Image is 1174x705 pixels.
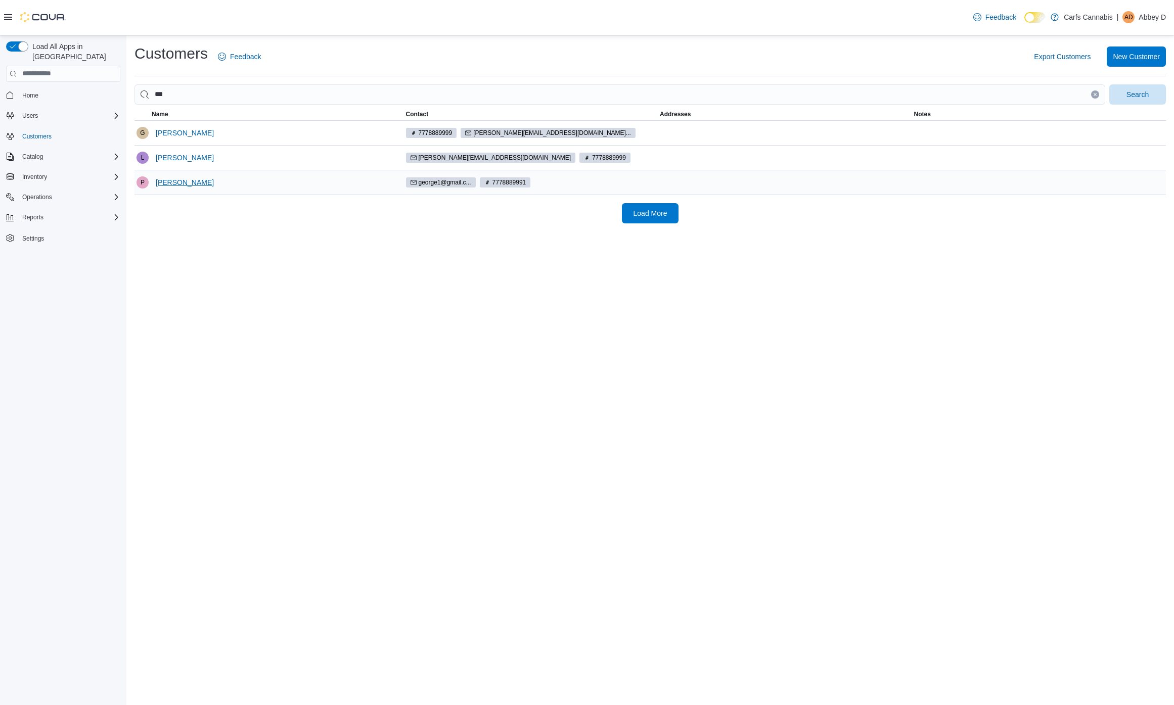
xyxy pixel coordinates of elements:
button: [PERSON_NAME] [152,148,218,168]
span: Notes [914,110,931,118]
span: Settings [22,234,44,243]
p: Carfs Cannabis [1064,11,1113,23]
span: Feedback [230,52,261,62]
span: Name [152,110,168,118]
p: Abbey D [1139,11,1166,23]
button: New Customer [1107,46,1166,67]
span: Addresses [660,110,691,118]
button: Reports [2,210,124,224]
span: l [141,152,145,164]
span: [PERSON_NAME] [156,177,214,187]
span: Users [18,110,120,122]
button: Operations [2,190,124,204]
span: p [141,176,145,189]
a: Feedback [969,7,1020,27]
span: AD [1124,11,1133,23]
button: [PERSON_NAME] [152,172,218,193]
nav: Complex example [6,84,120,272]
a: Feedback [214,46,265,67]
span: Reports [18,211,120,223]
span: Contact [406,110,429,118]
div: lee [137,152,149,164]
span: 7778889999 [419,128,453,137]
span: Feedback [985,12,1016,22]
button: Inventory [18,171,51,183]
span: [PERSON_NAME][EMAIL_ADDRESS][DOMAIN_NAME]... [473,128,631,137]
p: | [1117,11,1119,23]
span: 7778889999 [406,128,457,138]
div: george [137,127,149,139]
button: Reports [18,211,48,223]
span: g [140,127,145,139]
span: Inventory [22,173,47,181]
span: [PERSON_NAME] [156,128,214,138]
button: Operations [18,191,56,203]
button: Search [1109,84,1166,105]
span: 7778889999 [579,153,630,163]
button: Home [2,88,124,103]
span: [PERSON_NAME][EMAIL_ADDRESS][DOMAIN_NAME] [419,153,571,162]
button: Export Customers [1030,46,1095,67]
span: Operations [22,193,52,201]
button: Clear input [1091,90,1099,99]
span: Search [1126,89,1149,100]
span: [PERSON_NAME] [156,153,214,163]
span: Customers [18,130,120,143]
a: Customers [18,130,56,143]
span: 7778889999 [592,153,626,162]
span: george@gmail.co... [461,128,636,138]
span: Inventory [18,171,120,183]
div: phil [137,176,149,189]
span: Catalog [18,151,120,163]
button: Users [18,110,42,122]
span: 7778889991 [480,177,531,187]
span: george1@gmail.c... [406,177,476,187]
span: Settings [18,231,120,244]
span: Home [22,91,38,100]
button: Catalog [18,151,47,163]
button: Users [2,109,124,123]
button: Catalog [2,150,124,164]
button: Load More [622,203,679,223]
span: Customers [22,132,52,140]
img: Cova [20,12,66,22]
h1: Customers [134,43,208,64]
span: Reports [22,213,43,221]
span: Users [22,112,38,120]
div: Abbey D [1122,11,1135,23]
span: Export Customers [1034,52,1091,62]
span: george1@gmail.c... [419,178,471,187]
button: [PERSON_NAME] [152,123,218,143]
button: Settings [2,230,124,245]
span: Operations [18,191,120,203]
button: Customers [2,129,124,144]
button: Inventory [2,170,124,184]
span: lee@gmail.com [406,153,576,163]
a: Settings [18,232,48,245]
span: Home [18,89,120,102]
input: Dark Mode [1024,12,1046,23]
span: 7778889991 [492,178,526,187]
span: Load More [634,208,667,218]
a: Home [18,89,42,102]
span: Load All Apps in [GEOGRAPHIC_DATA] [28,41,120,62]
span: Catalog [22,153,43,161]
span: New Customer [1113,52,1160,62]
